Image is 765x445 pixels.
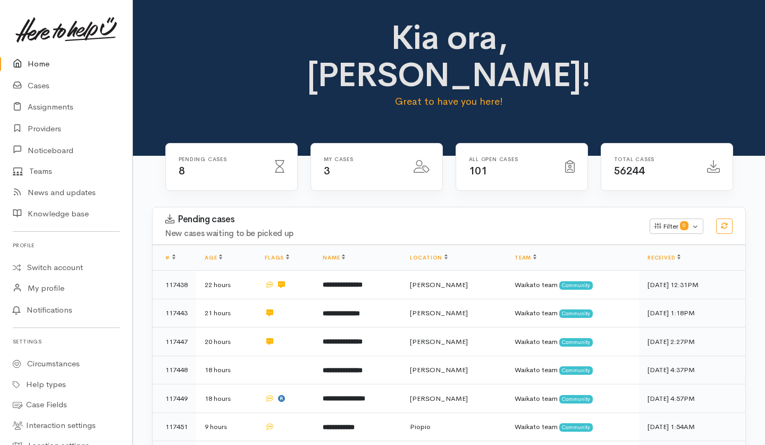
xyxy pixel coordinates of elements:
[165,229,637,238] h4: New cases waiting to be picked up
[13,238,120,253] h6: Profile
[153,413,196,441] td: 117451
[680,221,688,230] span: 0
[196,328,256,356] td: 20 hours
[614,156,694,162] h6: Total cases
[506,271,639,299] td: Waikato team
[506,356,639,384] td: Waikato team
[323,254,345,261] a: Name
[179,164,185,178] span: 8
[304,19,594,94] h1: Kia ora, [PERSON_NAME]!
[506,413,639,441] td: Waikato team
[165,254,175,261] a: #
[153,356,196,384] td: 117448
[13,334,120,349] h6: Settings
[559,309,593,318] span: Community
[265,254,289,261] a: Flags
[559,366,593,375] span: Community
[559,281,593,290] span: Community
[506,299,639,328] td: Waikato team
[506,384,639,413] td: Waikato team
[650,219,703,234] button: Filter0
[410,422,431,431] span: Piopio
[153,299,196,328] td: 117443
[410,308,468,317] span: [PERSON_NAME]
[196,413,256,441] td: 9 hours
[559,395,593,404] span: Community
[304,94,594,109] p: Great to have you here!
[410,254,448,261] a: Location
[153,384,196,413] td: 117449
[196,271,256,299] td: 22 hours
[324,156,401,162] h6: My cases
[559,338,593,347] span: Community
[559,423,593,432] span: Community
[469,156,552,162] h6: All Open cases
[639,384,745,413] td: [DATE] 4:57PM
[639,328,745,356] td: [DATE] 2:27PM
[410,337,468,346] span: [PERSON_NAME]
[410,365,468,374] span: [PERSON_NAME]
[614,164,645,178] span: 56244
[153,328,196,356] td: 117447
[648,254,680,261] a: Received
[324,164,330,178] span: 3
[153,271,196,299] td: 117438
[515,254,536,261] a: Team
[639,271,745,299] td: [DATE] 12:31PM
[639,356,745,384] td: [DATE] 4:37PM
[196,299,256,328] td: 21 hours
[639,413,745,441] td: [DATE] 1:54AM
[196,384,256,413] td: 18 hours
[469,164,487,178] span: 101
[506,328,639,356] td: Waikato team
[410,394,468,403] span: [PERSON_NAME]
[639,299,745,328] td: [DATE] 1:18PM
[179,156,262,162] h6: Pending cases
[410,280,468,289] span: [PERSON_NAME]
[165,214,637,225] h3: Pending cases
[196,356,256,384] td: 18 hours
[205,254,222,261] a: Age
